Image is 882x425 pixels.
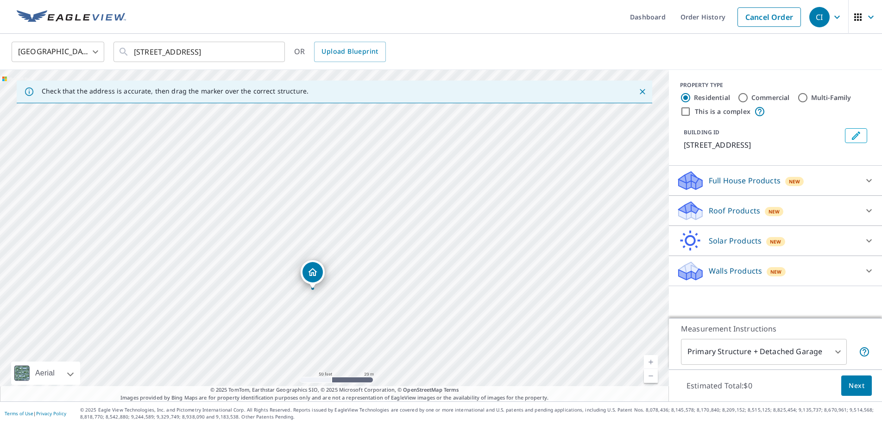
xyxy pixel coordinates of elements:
div: Aerial [11,362,80,385]
p: Solar Products [709,235,762,246]
span: New [770,268,782,275]
p: | [5,411,66,416]
span: Next [849,380,864,392]
div: Solar ProductsNew [676,230,875,252]
p: BUILDING ID [684,128,719,136]
img: EV Logo [17,10,126,24]
a: Cancel Order [737,7,801,27]
div: PROPERTY TYPE [680,81,871,89]
a: Upload Blueprint [314,42,385,62]
a: Current Level 19, Zoom In [644,355,658,369]
p: Check that the address is accurate, then drag the marker over the correct structure. [42,87,309,95]
div: Primary Structure + Detached Garage [681,339,847,365]
span: New [770,238,781,245]
p: Roof Products [709,205,760,216]
div: Walls ProductsNew [676,260,875,282]
input: Search by address or latitude-longitude [134,39,266,65]
p: Walls Products [709,265,762,276]
span: New [789,178,800,185]
a: Terms of Use [5,410,33,417]
span: New [769,208,780,215]
div: Full House ProductsNew [676,169,875,192]
p: Full House Products [709,175,781,186]
a: Terms [444,386,459,393]
label: This is a complex [695,107,750,116]
button: Close [636,86,649,98]
span: © 2025 TomTom, Earthstar Geographics SIO, © 2025 Microsoft Corporation, © [210,386,459,394]
span: Upload Blueprint [321,46,378,57]
label: Commercial [751,93,790,102]
div: Roof ProductsNew [676,200,875,222]
div: [GEOGRAPHIC_DATA] [12,39,104,65]
p: © 2025 Eagle View Technologies, Inc. and Pictometry International Corp. All Rights Reserved. Repo... [80,406,877,420]
p: Measurement Instructions [681,323,870,334]
a: OpenStreetMap [403,386,442,393]
div: Dropped pin, building 1, Residential property, 10234 86th St Ozone Park, NY 11416 [301,260,325,289]
label: Multi-Family [811,93,851,102]
div: CI [809,7,830,27]
button: Next [841,375,872,396]
label: Residential [694,93,730,102]
button: Edit building 1 [845,128,867,143]
span: Your report will include the primary structure and a detached garage if one exists. [859,346,870,357]
a: Current Level 19, Zoom Out [644,369,658,383]
p: [STREET_ADDRESS] [684,139,841,150]
div: OR [294,42,386,62]
p: Estimated Total: $0 [679,375,760,396]
div: Aerial [32,362,57,385]
a: Privacy Policy [36,410,66,417]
